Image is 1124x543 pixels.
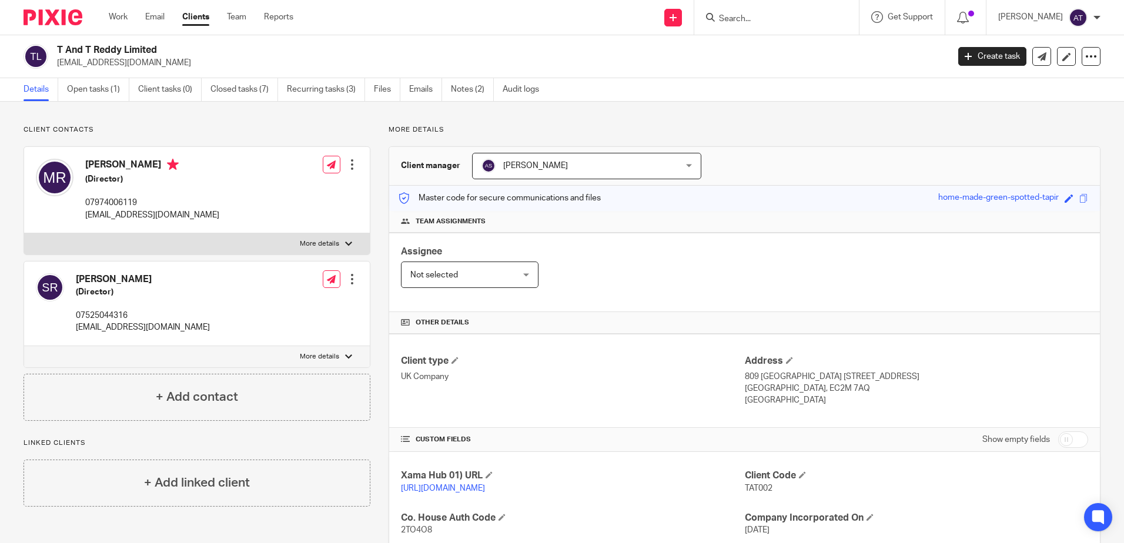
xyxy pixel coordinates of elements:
h4: [PERSON_NAME] [85,159,219,173]
a: Create task [958,47,1026,66]
a: Files [374,78,400,101]
a: Work [109,11,128,23]
span: Get Support [888,13,933,21]
span: [PERSON_NAME] [503,162,568,170]
h4: CUSTOM FIELDS [401,435,744,444]
span: Not selected [410,271,458,279]
span: Team assignments [416,217,486,226]
h4: Client Code [745,470,1088,482]
p: [EMAIL_ADDRESS][DOMAIN_NAME] [57,57,941,69]
p: Linked clients [24,438,370,448]
a: Email [145,11,165,23]
h4: Co. House Auth Code [401,512,744,524]
span: 2TO4O8 [401,526,432,534]
a: Notes (2) [451,78,494,101]
h4: + Add linked client [144,474,250,492]
a: Client tasks (0) [138,78,202,101]
span: [DATE] [745,526,770,534]
a: [URL][DOMAIN_NAME] [401,484,485,492]
h4: Address [745,355,1088,367]
p: [GEOGRAPHIC_DATA], EC2M 7AQ [745,383,1088,394]
h3: Client manager [401,160,460,172]
p: 07974006119 [85,197,219,209]
a: Recurring tasks (3) [287,78,365,101]
a: Closed tasks (7) [210,78,278,101]
h2: T And T Reddy Limited [57,44,764,56]
label: Show empty fields [982,434,1050,445]
p: Client contacts [24,125,370,135]
h4: Xama Hub 01) URL [401,470,744,482]
p: Master code for secure communications and files [398,192,601,204]
h4: Company Incorporated On [745,512,1088,524]
img: svg%3E [24,44,48,69]
img: Pixie [24,9,82,25]
p: More details [389,125,1100,135]
span: Other details [416,318,469,327]
a: Open tasks (1) [67,78,129,101]
p: More details [300,239,339,249]
a: Clients [182,11,209,23]
a: Reports [264,11,293,23]
a: Team [227,11,246,23]
p: More details [300,352,339,361]
div: home-made-green-spotted-tapir [938,192,1059,205]
a: Audit logs [503,78,548,101]
h4: + Add contact [156,388,238,406]
img: svg%3E [36,273,64,301]
p: [EMAIL_ADDRESS][DOMAIN_NAME] [85,209,219,221]
i: Primary [167,159,179,170]
p: 07525044316 [76,310,210,321]
p: [EMAIL_ADDRESS][DOMAIN_NAME] [76,321,210,333]
span: Assignee [401,247,442,256]
a: Emails [409,78,442,101]
span: TAT002 [745,484,772,492]
p: 809 [GEOGRAPHIC_DATA] [STREET_ADDRESS] [745,371,1088,383]
p: UK Company [401,371,744,383]
p: [GEOGRAPHIC_DATA] [745,394,1088,406]
a: Details [24,78,58,101]
h4: [PERSON_NAME] [76,273,210,286]
p: [PERSON_NAME] [998,11,1063,23]
h4: Client type [401,355,744,367]
img: svg%3E [1069,8,1088,27]
h5: (Director) [76,286,210,298]
img: svg%3E [481,159,496,173]
h5: (Director) [85,173,219,185]
input: Search [718,14,824,25]
img: svg%3E [36,159,73,196]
